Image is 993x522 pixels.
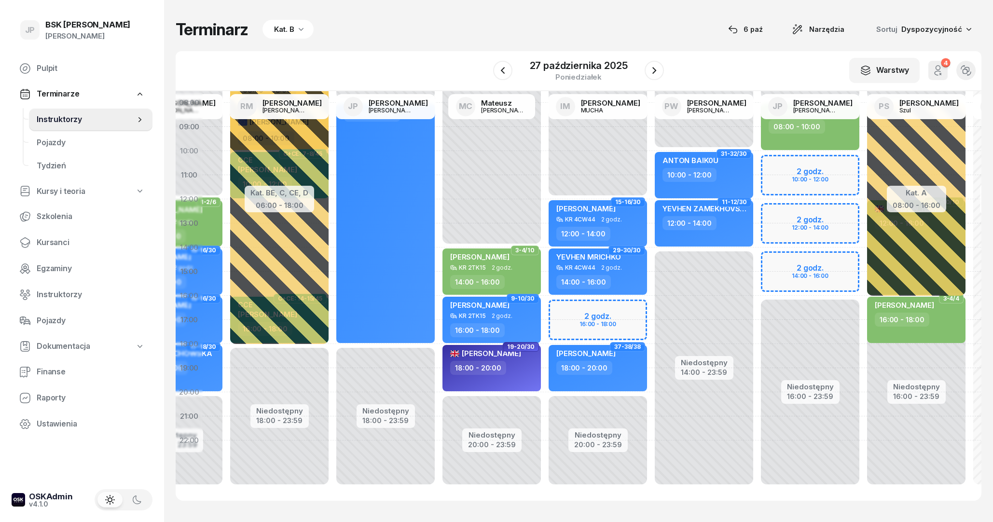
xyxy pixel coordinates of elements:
[719,20,772,39] button: 6 paź
[879,102,889,110] span: PS
[613,249,641,251] span: 29-30/30
[893,381,940,402] button: Niedostępny16:00 - 23:59
[37,340,90,353] span: Dokumentacja
[787,390,834,400] div: 16:00 - 23:59
[875,313,929,327] div: 16:00 - 18:00
[12,180,152,203] a: Kursy i teoria
[176,139,203,163] div: 10:00
[12,83,152,105] a: Terminarze
[256,414,303,425] div: 18:00 - 23:59
[893,199,940,209] div: 08:00 - 16:00
[581,99,640,107] div: [PERSON_NAME]
[29,493,73,501] div: OSKAdmin
[662,204,751,213] span: YEVHEN ZAMEKHOVSKYI
[250,187,308,199] div: Kat. BE, C, CE, D
[875,301,934,310] span: [PERSON_NAME]
[492,313,512,319] span: 2 godz.
[256,405,303,426] button: Niedostępny18:00 - 23:59
[793,99,853,107] div: [PERSON_NAME]
[176,428,203,453] div: 22:00
[556,227,610,241] div: 12:00 - 14:00
[369,99,428,107] div: [PERSON_NAME]
[560,102,570,110] span: IM
[191,298,216,300] span: 15-16/30
[176,163,203,187] div: 11:00
[901,25,962,34] span: Dyspozycyjność
[12,493,25,507] img: logo-xs-dark@2x.png
[37,210,145,223] span: Szkolenia
[37,315,145,327] span: Pojazdy
[240,102,253,110] span: RM
[614,346,641,348] span: 37-38/38
[348,102,358,110] span: JP
[899,107,946,113] div: Szul
[793,107,840,113] div: [PERSON_NAME]
[468,429,516,451] button: Niedostępny20:00 - 23:59
[459,264,486,271] div: KR 2TK15
[941,58,950,68] div: 4
[849,58,920,83] button: Warstwy
[12,309,152,332] a: Pojazdy
[787,381,834,402] button: Niedostępny16:00 - 23:59
[943,298,959,300] span: 3-4/4
[681,357,728,378] button: Niedostępny14:00 - 23:59
[899,99,959,107] div: [PERSON_NAME]
[176,284,203,308] div: 16:00
[507,346,535,348] span: 19-20/30
[601,216,622,223] span: 2 godz.
[37,137,145,149] span: Pojazdy
[530,61,628,70] div: 27 października 2025
[176,115,203,139] div: 09:00
[728,24,763,35] div: 6 paź
[515,249,535,251] span: 3-4/10
[681,359,728,366] div: Niedostępny
[176,21,248,38] h1: Terminarz
[450,301,510,310] span: [PERSON_NAME]
[574,439,622,449] div: 20:00 - 23:59
[893,390,940,400] div: 16:00 - 23:59
[176,356,203,380] div: 19:00
[787,383,834,390] div: Niedostępny
[450,275,505,289] div: 14:00 - 16:00
[12,335,152,357] a: Dokumentacja
[37,160,145,172] span: Tydzień
[37,185,85,198] span: Kursy i teoria
[37,62,145,75] span: Pulpit
[681,366,728,376] div: 14:00 - 23:59
[176,308,203,332] div: 17:00
[662,168,717,182] div: 10:00 - 12:00
[250,199,308,209] div: 06:00 - 18:00
[450,323,505,337] div: 16:00 - 18:00
[262,99,322,107] div: [PERSON_NAME]
[12,57,152,80] a: Pulpit
[860,64,909,77] div: Warstwy
[45,21,130,29] div: BSK [PERSON_NAME]
[176,260,203,284] div: 15:00
[369,107,415,113] div: [PERSON_NAME]
[260,20,314,39] button: Kat. B
[448,94,535,119] a: MCMateusz[PERSON_NAME]
[721,153,747,155] span: 31-32/30
[201,201,216,203] span: 1-2/6
[29,108,152,131] a: Instruktorzy
[274,24,294,35] div: Kat. B
[37,262,145,275] span: Egzaminy
[769,120,825,134] div: 08:00 - 10:00
[760,94,860,119] a: JP[PERSON_NAME][PERSON_NAME]
[37,88,79,100] span: Terminarze
[256,407,303,414] div: Niedostępny
[601,264,622,271] span: 2 godz.
[615,201,641,203] span: 15-16/30
[37,418,145,430] span: Ustawienia
[37,366,145,378] span: Finanse
[556,252,621,261] span: YEVHEN MRICHKO
[25,26,35,34] span: JP
[876,23,899,36] span: Sortuj
[867,94,966,119] a: PS[PERSON_NAME]Szul
[893,383,940,390] div: Niedostępny
[37,113,135,126] span: Instruktorzy
[928,61,948,80] button: 4
[176,404,203,428] div: 21:00
[481,99,527,107] div: Mateusz
[176,91,203,115] div: 08:00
